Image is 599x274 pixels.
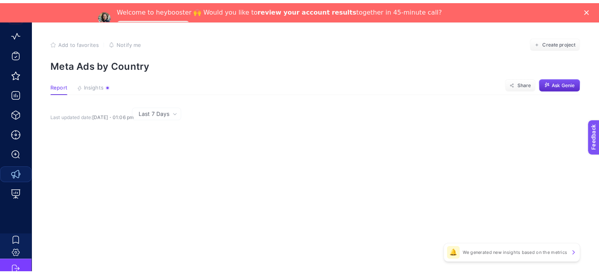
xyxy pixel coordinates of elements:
[539,76,580,89] button: Ask Genie
[332,6,356,13] b: results
[50,39,99,45] button: Add to favorites
[517,79,531,86] span: Share
[109,39,141,45] button: Notify me
[5,2,30,9] span: Feedback
[552,79,575,86] span: Ask Genie
[505,76,536,89] button: Share
[258,6,330,13] b: review your account
[542,39,575,45] span: Create project
[50,111,92,117] span: Last updated date:
[117,6,442,13] div: Welcome to heybooster 🙌 Would you like to together in 45-minute call?
[50,58,580,69] p: Meta Ads by Country
[117,18,190,27] a: Speak with an Expert
[50,82,67,88] span: Report
[98,9,111,22] img: Profile image for Neslihan
[139,107,169,115] span: Last 7 Days
[92,111,134,117] span: [DATE]・01:06 pm
[117,39,141,45] span: Notify me
[58,39,99,45] span: Add to favorites
[84,82,104,88] span: Insights
[584,7,592,12] div: Close
[530,35,580,48] button: Create project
